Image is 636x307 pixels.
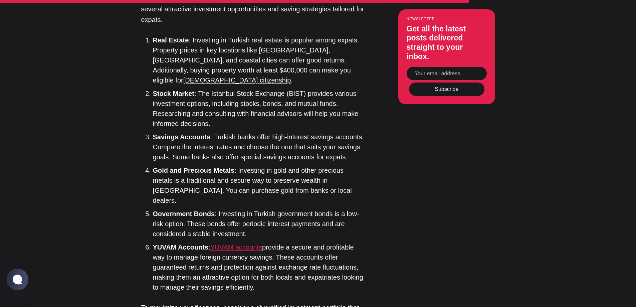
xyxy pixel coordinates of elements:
[153,133,211,141] strong: Savings Accounts
[153,209,365,239] li: : Investing in Turkish government bonds is a low-risk option. These bonds offer periodic interest...
[153,167,235,174] strong: Gold and Precious Metals
[153,165,365,205] li: : Investing in gold and other precious metals is a traditional and secure way to preserve wealth ...
[153,242,365,292] li: : provide a secure and profitable way to manage foreign currency savings. These accounts offer gu...
[407,24,487,61] h3: Get all the latest posts delivered straight to your inbox.
[153,132,365,162] li: : Turkish banks offer high-interest savings accounts. Compare the interest rates and choose the o...
[153,244,209,251] strong: YUVAM Accounts
[153,35,365,85] li: : Investing in Turkish real estate is popular among expats. Property prices in key locations like...
[183,76,291,84] a: [DEMOGRAPHIC_DATA] citizenship
[153,89,365,129] li: : The Istanbul Stock Exchange (BIST) provides various investment options, including stocks, bonds...
[407,17,487,21] small: Newsletter
[210,244,262,251] a: YUVAM accounts
[153,36,189,44] strong: Real Estate
[153,90,195,97] strong: Stock Market
[153,210,215,217] strong: Government Bonds
[409,83,484,96] button: Subscribe
[407,67,487,80] input: Your email address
